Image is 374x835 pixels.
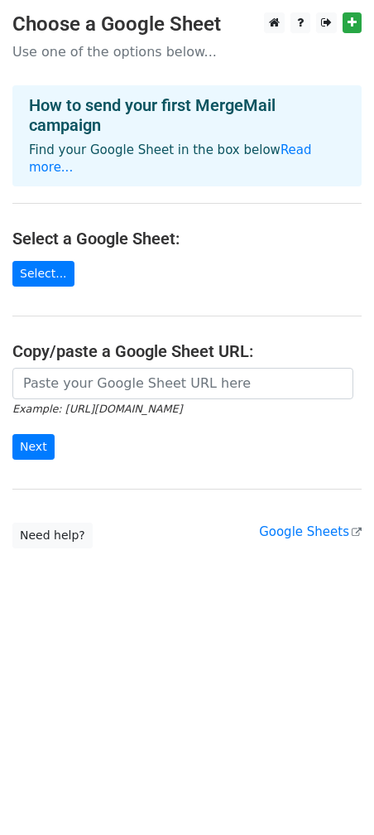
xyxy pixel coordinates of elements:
a: Select... [12,261,74,287]
h4: How to send your first MergeMail campaign [29,95,345,135]
input: Next [12,434,55,460]
small: Example: [URL][DOMAIN_NAME] [12,403,182,415]
h3: Choose a Google Sheet [12,12,362,36]
h4: Select a Google Sheet: [12,229,362,249]
a: Need help? [12,523,93,548]
a: Google Sheets [259,524,362,539]
p: Find your Google Sheet in the box below [29,142,345,176]
p: Use one of the options below... [12,43,362,60]
a: Read more... [29,142,312,175]
input: Paste your Google Sheet URL here [12,368,353,399]
h4: Copy/paste a Google Sheet URL: [12,341,362,361]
